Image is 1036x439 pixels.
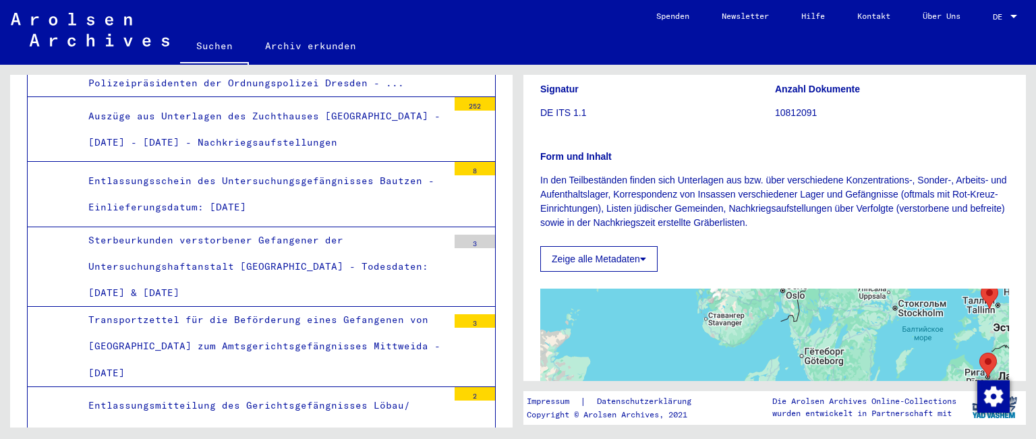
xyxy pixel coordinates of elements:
[540,151,612,162] b: Form und Inhalt
[78,227,448,307] div: Sterbeurkunden verstorbener Gefangener der Untersuchungshaftanstalt [GEOGRAPHIC_DATA] - Todesdate...
[975,279,1004,314] div: Klooga / Vaivara Concentration Camp
[540,106,774,120] p: DE ITS 1.1
[540,173,1009,230] p: In den Teilbeständen finden sich Unterlagen aus bzw. über verschiedene Konzentrations-, Sonder-, ...
[775,84,860,94] b: Anzahl Dokumente
[527,409,708,421] p: Copyright © Arolsen Archives, 2021
[993,12,1008,22] span: DE
[249,30,372,62] a: Archiv erkunden
[455,235,495,248] div: 3
[180,30,249,65] a: Suchen
[775,106,1009,120] p: 10812091
[455,162,495,175] div: 8
[455,314,495,328] div: 3
[527,394,708,409] div: |
[11,13,169,47] img: Arolsen_neg.svg
[969,390,1020,424] img: yv_logo.png
[586,394,708,409] a: Datenschutzerklärung
[455,97,495,111] div: 252
[540,246,658,272] button: Zeige alle Metadaten
[455,387,495,401] div: 2
[78,103,448,156] div: Auszüge aus Unterlagen des Zuchthauses [GEOGRAPHIC_DATA] - [DATE] - [DATE] - Nachkriegsaufstellungen
[772,407,956,419] p: wurden entwickelt in Partnerschaft mit
[977,380,1009,412] div: Zustimmung ändern
[527,394,580,409] a: Impressum
[78,307,448,386] div: Transportzettel für die Beförderung eines Gefangenen von [GEOGRAPHIC_DATA] zum Amtsgerichtsgefäng...
[78,168,448,221] div: Entlassungsschein des Untersuchungsgefängnisses Bautzen - Einlieferungsdatum: [DATE]
[974,347,1002,383] div: Riga (Kaiserwald) Concentration Camp and Riga Ghetto
[540,84,579,94] b: Signatur
[977,380,1010,413] img: Zustimmung ändern
[772,395,956,407] p: Die Arolsen Archives Online-Collections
